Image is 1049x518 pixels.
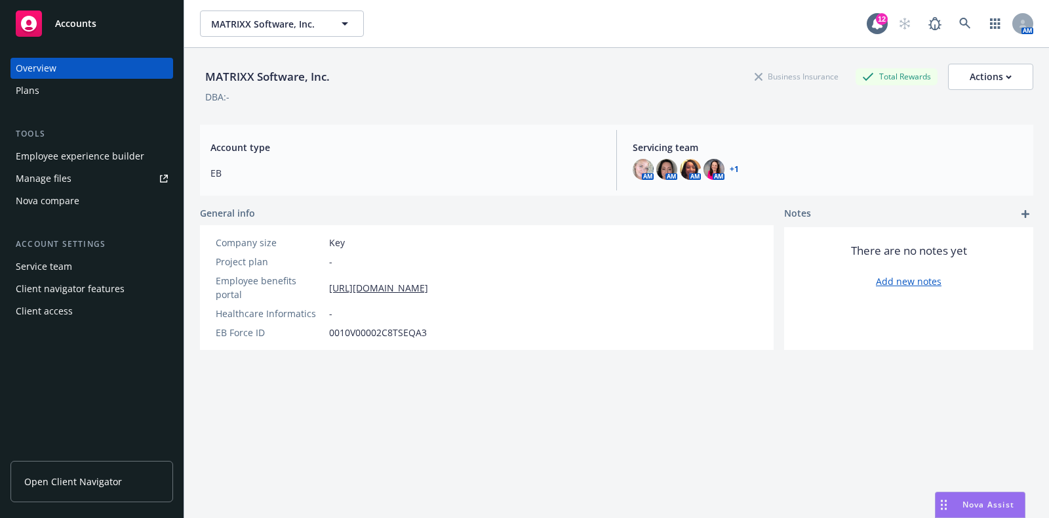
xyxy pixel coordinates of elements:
[329,307,332,320] span: -
[970,64,1012,89] div: Actions
[200,68,335,85] div: MATRIXX Software, Inc.
[16,301,73,322] div: Client access
[10,58,173,79] a: Overview
[10,127,173,140] div: Tools
[10,301,173,322] a: Client access
[633,140,1023,154] span: Servicing team
[210,140,601,154] span: Account type
[680,159,701,180] img: photo
[16,80,39,101] div: Plans
[935,492,1025,518] button: Nova Assist
[216,236,324,249] div: Company size
[211,17,325,31] span: MATRIXX Software, Inc.
[329,326,427,339] span: 0010V00002C8TSEQA3
[16,146,144,167] div: Employee experience builder
[329,236,345,249] span: Key
[982,11,1008,37] a: Switch app
[10,146,173,167] a: Employee experience builder
[656,159,677,180] img: photo
[851,243,967,259] span: There are no notes yet
[10,5,173,42] a: Accounts
[216,274,324,301] div: Employee benefits portal
[55,18,96,29] span: Accounts
[10,238,173,251] div: Account settings
[10,190,173,211] a: Nova compare
[10,256,173,277] a: Service team
[892,11,918,37] a: Start snowing
[329,255,332,269] span: -
[16,168,71,189] div: Manage files
[216,255,324,269] div: Project plan
[962,499,1014,510] span: Nova Assist
[748,68,845,85] div: Business Insurance
[1018,206,1033,222] a: add
[216,326,324,339] div: EB Force ID
[16,278,125,299] div: Client navigator features
[16,58,56,79] div: Overview
[10,80,173,101] a: Plans
[200,11,364,37] button: MATRIXX Software, Inc.
[784,206,811,222] span: Notes
[876,13,888,25] div: 12
[922,11,948,37] a: Report a Bug
[10,278,173,299] a: Client navigator features
[730,165,739,173] a: +1
[936,492,952,517] div: Drag to move
[16,256,72,277] div: Service team
[216,307,324,320] div: Healthcare Informatics
[633,159,654,180] img: photo
[703,159,724,180] img: photo
[200,206,255,220] span: General info
[210,166,601,180] span: EB
[10,168,173,189] a: Manage files
[948,64,1033,90] button: Actions
[329,281,428,295] a: [URL][DOMAIN_NAME]
[876,274,941,288] a: Add new notes
[24,475,122,488] span: Open Client Navigator
[205,90,229,104] div: DBA: -
[952,11,978,37] a: Search
[16,190,79,211] div: Nova compare
[856,68,938,85] div: Total Rewards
